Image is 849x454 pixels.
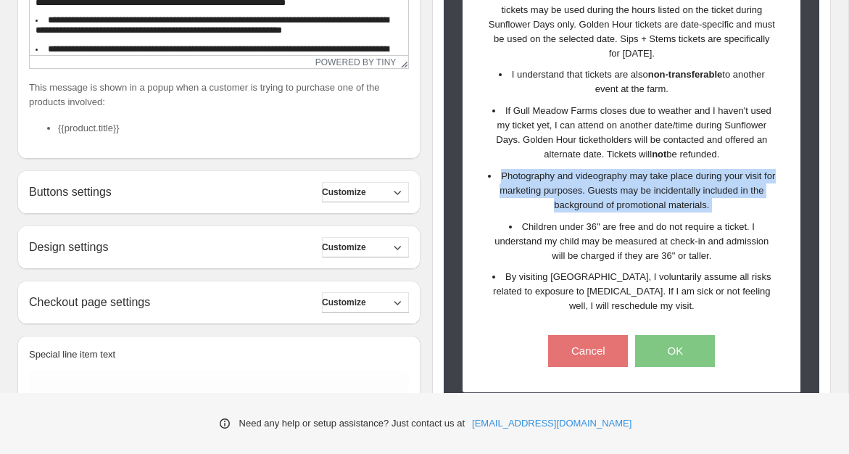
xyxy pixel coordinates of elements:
[29,349,115,360] span: Special line item text
[322,186,366,198] span: Customize
[648,69,723,80] strong: non-transferable
[472,416,631,431] a: [EMAIL_ADDRESS][DOMAIN_NAME]
[635,335,715,367] button: OK
[488,220,776,263] li: Children under 36" are free and do not require a ticket. I understand my child may be measured at...
[29,185,112,199] h2: Buttons settings
[652,149,666,160] strong: not
[396,56,408,68] div: Resize
[29,240,108,254] h2: Design settings
[322,237,409,257] button: Customize
[315,57,397,67] a: Powered by Tiny
[29,295,150,309] h2: Checkout page settings
[500,170,775,210] span: Photography and videography may take place during your visit for marketing purposes. Guests may b...
[488,270,776,313] li: By visiting [GEOGRAPHIC_DATA], I voluntarily assume all risks related to exposure to [MEDICAL_DAT...
[488,104,776,162] li: If Gull Meadow Farms closes due to weather and I haven't used my ticket yet, I can attend on anot...
[29,81,409,110] p: This message is shown in a popup when a customer is trying to purchase one of the products involved:
[58,121,409,136] li: {{product.title}}
[488,67,776,96] li: I understand that tickets are also to another event at the farm.
[548,335,628,367] button: Cancel
[322,242,366,253] span: Customize
[322,182,409,202] button: Customize
[322,292,409,313] button: Customize
[322,297,366,308] span: Customize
